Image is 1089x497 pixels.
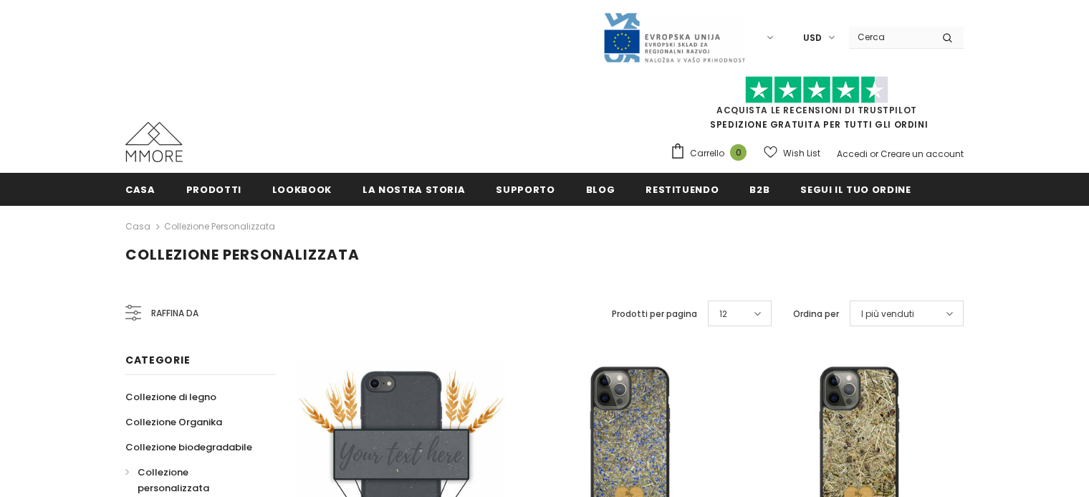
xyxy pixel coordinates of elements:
[125,440,252,454] span: Collezione biodegradabile
[586,173,615,205] a: Blog
[138,465,209,495] span: Collezione personalizzata
[363,183,465,197] span: La nostra storia
[496,183,555,197] span: supporto
[586,183,615,197] span: Blog
[719,307,727,321] span: 12
[125,122,183,162] img: Casi MMORE
[803,31,822,45] span: USD
[272,183,332,197] span: Lookbook
[749,183,769,197] span: B2B
[125,218,150,235] a: Casa
[125,410,222,435] a: Collezione Organika
[186,173,241,205] a: Prodotti
[125,435,252,460] a: Collezione biodegradabile
[363,173,465,205] a: La nostra storia
[881,148,964,160] a: Creare un account
[730,144,747,161] span: 0
[764,141,820,166] a: Wish List
[125,353,190,367] span: Categorie
[125,390,216,404] span: Collezione di legno
[125,384,216,410] a: Collezione di legno
[646,173,719,205] a: Restituendo
[603,11,746,64] img: Javni Razpis
[603,31,746,43] a: Javni Razpis
[186,183,241,197] span: Prodotti
[670,82,964,131] span: SPEDIZIONE GRATUITA PER TUTTI GLI ORDINI
[800,183,911,197] span: Segui il tuo ordine
[646,183,719,197] span: Restituendo
[749,173,769,205] a: B2B
[783,146,820,161] span: Wish List
[745,76,888,104] img: Fidati di Pilot Stars
[670,143,754,164] a: Carrello 0
[496,173,555,205] a: supporto
[861,307,914,321] span: I più venduti
[151,306,198,321] span: Raffina da
[793,307,839,321] label: Ordina per
[125,183,155,197] span: Casa
[612,307,697,321] label: Prodotti per pagina
[125,415,222,429] span: Collezione Organika
[272,173,332,205] a: Lookbook
[800,173,911,205] a: Segui il tuo ordine
[125,245,360,265] span: Collezione personalizzata
[870,148,878,160] span: or
[690,146,724,161] span: Carrello
[837,148,868,160] a: Accedi
[125,173,155,205] a: Casa
[849,27,931,47] input: Search Site
[716,104,917,116] a: Acquista le recensioni di TrustPilot
[164,220,275,232] a: Collezione personalizzata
